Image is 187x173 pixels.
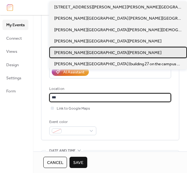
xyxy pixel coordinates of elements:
[2,86,28,96] a: Form
[63,69,84,75] div: AI Assistant
[6,35,22,42] span: Connect
[54,4,182,10] span: [STREET_ADDRESS][PERSON_NAME] [PERSON_NAME][GEOGRAPHIC_DATA][PERSON_NAME]
[6,48,17,55] span: Views
[54,15,182,22] span: [PERSON_NAME][GEOGRAPHIC_DATA] [PERSON_NAME][GEOGRAPHIC_DATA][PERSON_NAME]
[6,75,21,81] span: Settings
[54,50,161,56] span: [PERSON_NAME][GEOGRAPHIC_DATA][PERSON_NAME]
[49,119,95,125] div: Event color
[54,38,161,44] span: [PERSON_NAME][GEOGRAPHIC_DATA][PERSON_NAME]
[70,157,87,168] button: Save
[49,86,170,92] div: Location
[6,62,19,68] span: Design
[47,160,63,166] span: Cancel
[52,68,89,76] button: AI Assistant
[2,73,28,83] a: Settings
[6,22,25,28] span: My Events
[54,27,182,33] span: [PERSON_NAME][GEOGRAPHIC_DATA][PERSON_NAME][DEMOGRAPHIC_DATA]
[43,157,67,168] button: Cancel
[54,61,182,67] span: [PERSON_NAME][GEOGRAPHIC_DATA] (building 27 on the campus map) Room 123
[73,160,84,166] span: Save
[6,88,16,94] span: Form
[2,46,28,56] a: Views
[49,148,76,154] span: Date and time
[2,33,28,43] a: Connect
[7,4,13,11] img: logo
[57,106,90,112] span: Link to Google Maps
[2,20,28,30] a: My Events
[2,60,28,70] a: Design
